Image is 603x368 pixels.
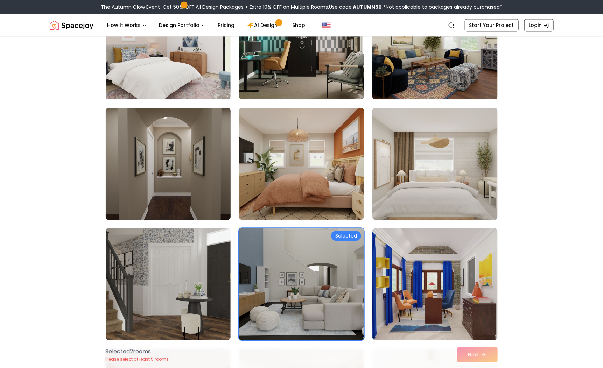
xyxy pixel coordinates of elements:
[322,21,331,29] img: United States
[106,347,169,356] p: Selected 2 room s
[465,19,519,31] a: Start Your Project
[331,231,361,241] div: Selected
[372,108,497,220] img: Room room-60
[242,18,286,32] a: AI Design
[287,18,311,32] a: Shop
[239,228,364,340] img: Room room-62
[102,18,311,32] nav: Main
[524,19,554,31] a: Login
[50,18,93,32] a: Spacejoy
[372,228,497,340] img: Room room-63
[353,3,382,10] b: AUTUMN50
[239,108,364,220] img: Room room-59
[329,3,382,10] span: Use code:
[106,356,169,362] p: Please select at least 5 rooms
[101,3,502,10] div: The Autumn Glow Event-Get 50% OFF All Design Packages + Extra 10% OFF on Multiple Rooms.
[103,105,234,222] img: Room room-58
[154,18,211,32] button: Design Portfolio
[212,18,240,32] a: Pricing
[102,18,152,32] button: How It Works
[50,14,554,36] nav: Global
[106,228,231,340] img: Room room-61
[382,3,502,10] span: *Not applicable to packages already purchased*
[50,18,93,32] img: Spacejoy Logo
